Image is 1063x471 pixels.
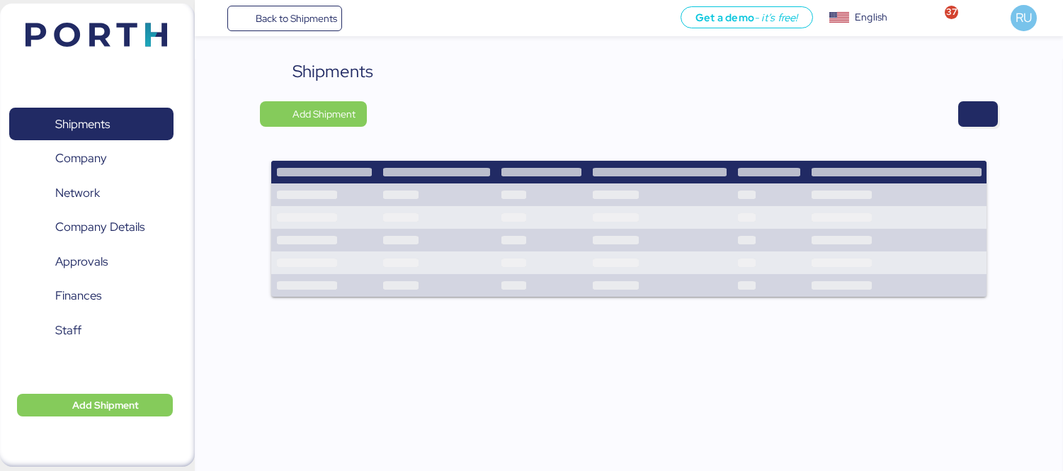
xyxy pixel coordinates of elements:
[1016,8,1032,27] span: RU
[9,176,174,209] a: Network
[292,106,356,123] span: Add Shipment
[72,397,139,414] span: Add Shipment
[17,394,173,416] button: Add Shipment
[256,10,337,27] span: Back to Shipments
[55,251,108,272] span: Approvals
[9,108,174,140] a: Shipments
[55,217,144,237] span: Company Details
[9,211,174,244] a: Company Details
[9,314,174,346] a: Staff
[55,148,107,169] span: Company
[227,6,343,31] a: Back to Shipments
[55,183,100,203] span: Network
[260,101,367,127] button: Add Shipment
[292,59,373,84] div: Shipments
[203,6,227,30] button: Menu
[9,142,174,175] a: Company
[9,280,174,312] a: Finances
[855,10,887,25] div: English
[55,320,81,341] span: Staff
[9,245,174,278] a: Approvals
[55,285,101,306] span: Finances
[55,114,110,135] span: Shipments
